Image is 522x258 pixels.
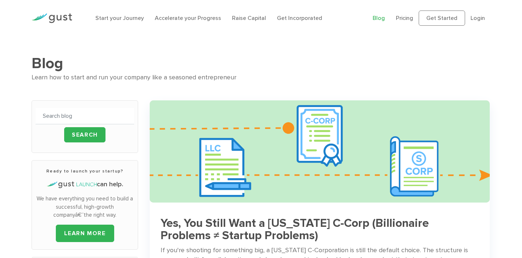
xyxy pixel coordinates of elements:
[471,14,485,21] a: Login
[36,180,134,189] h4: can help.
[32,13,72,23] img: Gust Logo
[36,168,134,174] h3: Ready to launch your startup?
[277,14,322,21] a: Get Incorporated
[232,14,266,21] a: Raise Capital
[155,14,221,21] a: Accelerate your Progress
[32,72,490,83] div: Learn how to start and run your company like a seasoned entrepreneur
[56,225,114,242] a: LEARN MORE
[36,108,134,124] input: Search blog
[161,217,479,242] h3: Yes, You Still Want a [US_STATE] C-Corp (Billionaire Problems ≠ Startup Problems)
[150,100,490,202] img: S Corporation Llc Startup Tax Savings Hero 745a637daab6798955651138ffe46d682c36e4ed50c581f4efd756...
[64,127,105,142] input: Search
[396,14,413,21] a: Pricing
[36,195,134,219] p: We have everything you need to build a successful, high-growth companyâ€”the right way.
[32,54,490,72] h1: Blog
[95,14,144,21] a: Start your Journey
[373,14,385,21] a: Blog
[419,11,465,26] a: Get Started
